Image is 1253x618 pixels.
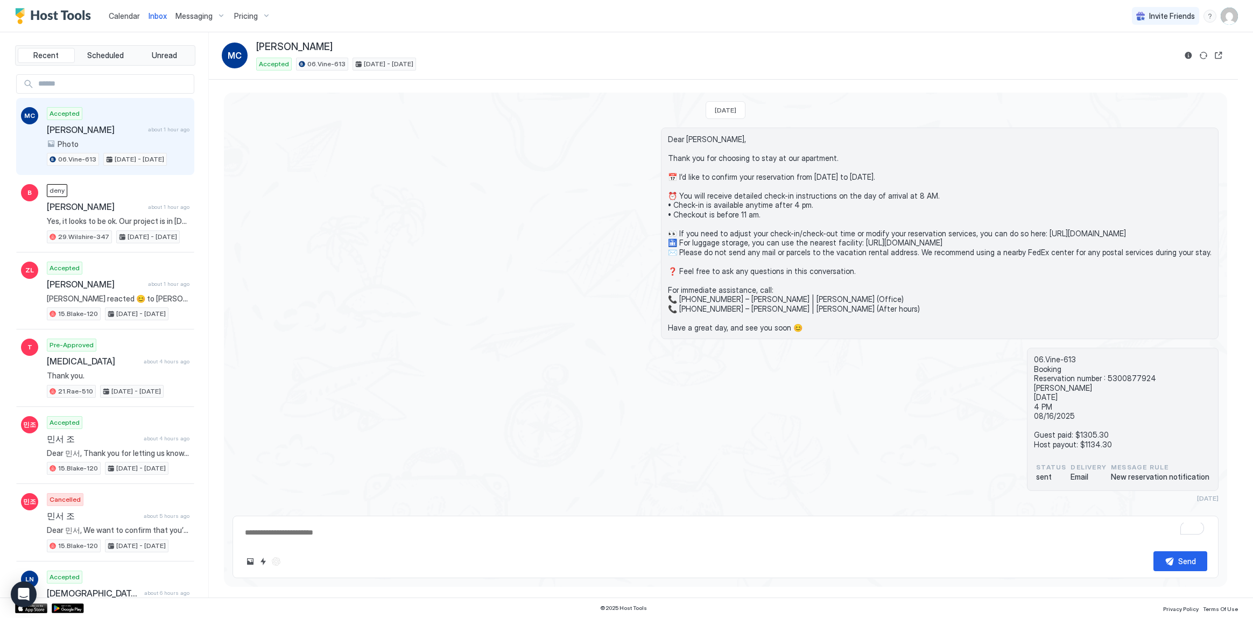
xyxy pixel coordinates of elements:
[58,154,96,164] span: 06.Vine-613
[152,51,177,60] span: Unread
[1178,556,1196,567] div: Send
[87,51,124,60] span: Scheduled
[109,10,140,22] a: Calendar
[307,59,346,69] span: 06.Vine-613
[1197,494,1219,502] span: [DATE]
[23,420,36,430] span: 민조
[50,495,81,504] span: Cancelled
[47,371,189,381] span: Thank you.
[148,203,189,210] span: about 1 hour ago
[1163,606,1199,612] span: Privacy Policy
[1036,462,1066,472] span: status
[1153,551,1207,571] button: Send
[715,106,736,114] span: [DATE]
[149,10,167,22] a: Inbox
[27,342,32,352] span: T
[58,232,109,242] span: 29.Wilshire-347
[144,512,189,519] span: about 5 hours ago
[144,358,189,365] span: about 4 hours ago
[1071,462,1107,472] span: Delivery
[144,589,189,596] span: about 6 hours ago
[33,51,59,60] span: Recent
[1203,606,1238,612] span: Terms Of Use
[47,124,144,135] span: [PERSON_NAME]
[47,201,144,212] span: [PERSON_NAME]
[1036,472,1066,482] span: sent
[1182,49,1195,62] button: Reservation information
[50,418,80,427] span: Accepted
[600,605,647,612] span: © 2025 Host Tools
[34,75,194,93] input: Input Field
[1034,355,1212,449] span: 06.Vine-613 Booking Reservation number : 5300877924 [PERSON_NAME] [DATE] 4 PM 08/16/2025 Guest pa...
[1163,602,1199,614] a: Privacy Policy
[256,41,333,53] span: [PERSON_NAME]
[1111,472,1209,482] span: New reservation notification
[1071,472,1107,482] span: Email
[23,497,36,507] span: 민조
[1111,462,1209,472] span: Message Rule
[136,48,193,63] button: Unread
[25,265,34,275] span: ZL
[47,294,189,304] span: [PERSON_NAME] reacted 😊 to [PERSON_NAME]’s message "Oh ok got it. Thank you!"
[175,11,213,21] span: Messaging
[148,280,189,287] span: about 1 hour ago
[257,555,270,568] button: Quick reply
[149,11,167,20] span: Inbox
[47,510,139,521] span: 민서 조
[259,59,289,69] span: Accepted
[234,11,258,21] span: Pricing
[25,574,34,584] span: LN
[18,48,75,63] button: Recent
[52,603,84,613] a: Google Play Store
[58,309,98,319] span: 15.Blake-120
[144,435,189,442] span: about 4 hours ago
[116,309,166,319] span: [DATE] - [DATE]
[1197,49,1210,62] button: Sync reservation
[58,463,98,473] span: 15.Blake-120
[364,59,413,69] span: [DATE] - [DATE]
[50,109,80,118] span: Accepted
[47,279,144,290] span: [PERSON_NAME]
[228,49,242,62] span: MC
[47,588,140,599] span: [DEMOGRAPHIC_DATA][PERSON_NAME]
[47,216,189,226] span: Yes, it looks to be ok. Our project is in [DATE][STREET_ADDRESS] which looks to be around a 20 Mi...
[668,135,1212,333] span: Dear [PERSON_NAME], Thank you for choosing to stay at our apartment. 📅 I’d like to confirm your r...
[1203,602,1238,614] a: Terms Of Use
[50,186,65,195] span: deny
[244,555,257,568] button: Upload image
[77,48,134,63] button: Scheduled
[24,111,35,121] span: MC
[1149,11,1195,21] span: Invite Friends
[58,387,93,396] span: 21.Rae-510
[15,45,195,66] div: tab-group
[109,11,140,20] span: Calendar
[128,232,177,242] span: [DATE] - [DATE]
[15,603,47,613] a: App Store
[50,572,80,582] span: Accepted
[111,387,161,396] span: [DATE] - [DATE]
[27,188,32,198] span: B
[116,541,166,551] span: [DATE] - [DATE]
[47,356,139,367] span: [MEDICAL_DATA]
[58,541,98,551] span: 15.Blake-120
[11,581,37,607] div: Open Intercom Messenger
[116,463,166,473] span: [DATE] - [DATE]
[47,525,189,535] span: Dear 민서, We want to confirm that you’ve read the pre-booking message about the property’s locatio...
[50,340,94,350] span: Pre-Approved
[50,263,80,273] span: Accepted
[1203,10,1216,23] div: menu
[1221,8,1238,25] div: User profile
[1212,49,1225,62] button: Open reservation
[148,126,189,133] span: about 1 hour ago
[58,139,79,149] span: Photo
[47,433,139,444] span: 민서 조
[244,523,1207,543] textarea: To enrich screen reader interactions, please activate Accessibility in Grammarly extension settings
[47,448,189,458] span: Dear 민서, Thank you for letting us know. Your request is noted. Looking forward to hosting you!
[15,8,96,24] a: Host Tools Logo
[115,154,164,164] span: [DATE] - [DATE]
